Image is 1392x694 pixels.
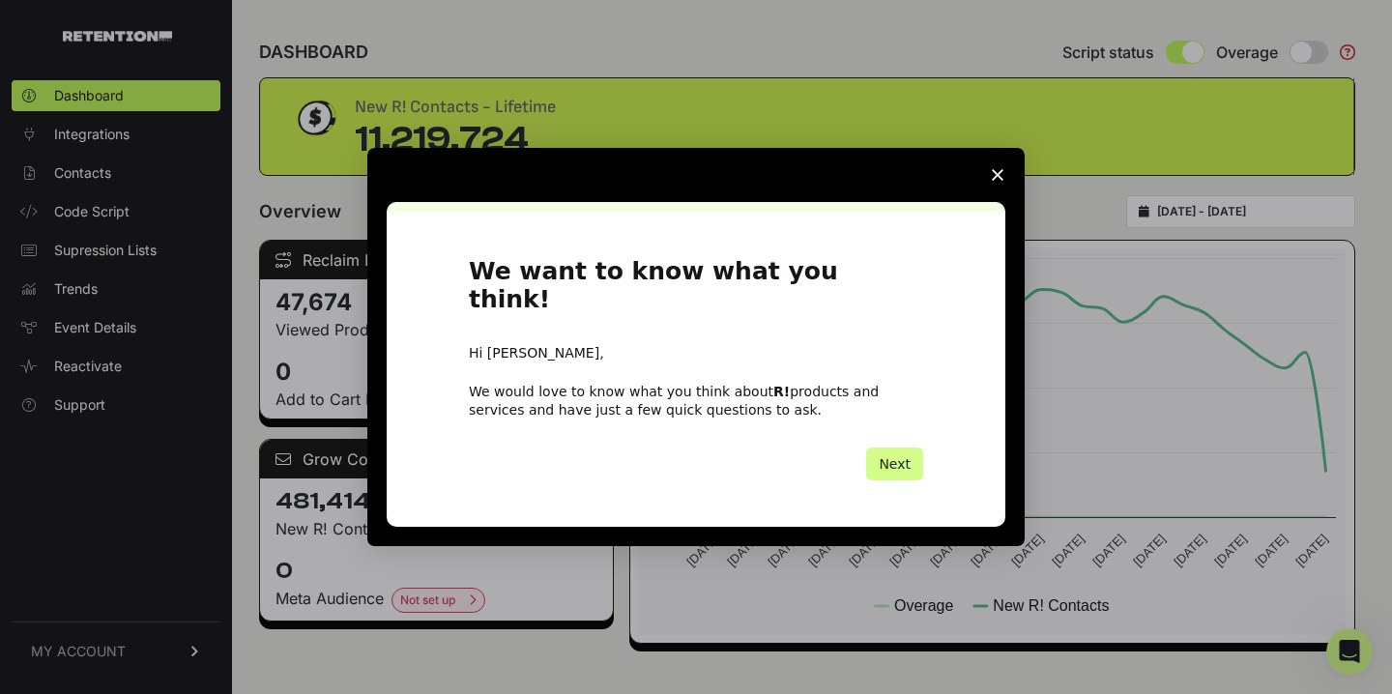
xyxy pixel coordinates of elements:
[469,258,923,325] h1: We want to know what you think!
[866,448,923,480] button: Next
[971,148,1025,202] span: Close survey
[469,383,923,418] div: We would love to know what you think about products and services and have just a few quick questi...
[469,344,923,363] div: Hi [PERSON_NAME],
[773,384,790,399] b: R!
